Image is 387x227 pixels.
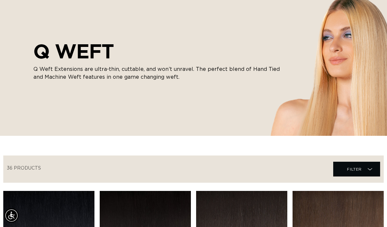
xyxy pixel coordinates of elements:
span: 36 products [7,166,41,171]
p: Q Weft Extensions are ultra-thin, cuttable, and won’t unravel. The perfect blend of Hand Tied and... [33,65,283,81]
span: Filter [347,163,362,175]
h2: Q WEFT [33,40,283,63]
div: Accessibility Menu [4,208,19,223]
summary: Filter [333,162,380,176]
